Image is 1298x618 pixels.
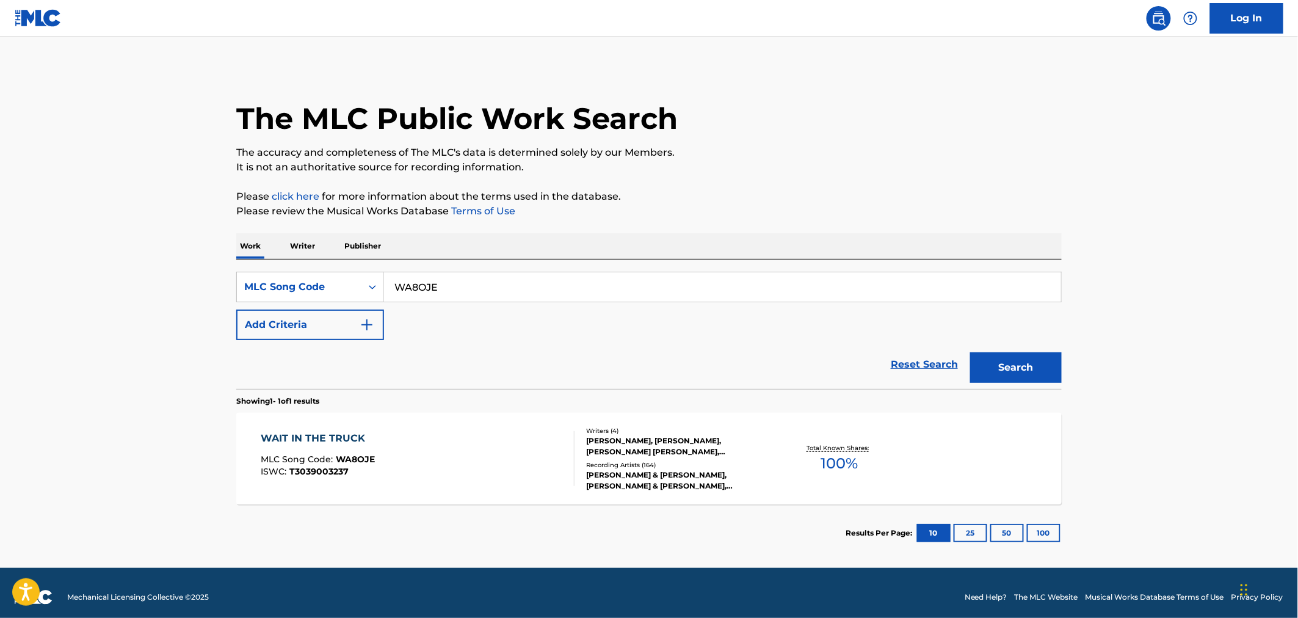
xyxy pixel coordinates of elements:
[261,454,336,465] span: MLC Song Code :
[67,592,209,603] span: Mechanical Licensing Collective © 2025
[341,233,385,259] p: Publisher
[360,318,374,332] img: 9d2ae6d4665cec9f34b9.svg
[1178,6,1203,31] div: Help
[586,460,770,470] div: Recording Artists ( 164 )
[821,453,858,474] span: 100 %
[290,466,349,477] span: T3039003237
[336,454,375,465] span: WA8OJE
[1015,592,1078,603] a: The MLC Website
[1231,592,1283,603] a: Privacy Policy
[236,100,678,137] h1: The MLC Public Work Search
[261,431,375,446] div: WAIT IN THE TRUCK
[261,466,290,477] span: ISWC :
[236,233,264,259] p: Work
[990,524,1024,542] button: 50
[1237,559,1298,618] iframe: Chat Widget
[846,528,915,539] p: Results Per Page:
[286,233,319,259] p: Writer
[244,280,354,294] div: MLC Song Code
[1086,592,1224,603] a: Musical Works Database Terms of Use
[15,9,62,27] img: MLC Logo
[885,351,964,378] a: Reset Search
[1241,572,1248,608] div: Drag
[236,272,1062,389] form: Search Form
[272,191,319,202] a: click here
[1210,3,1283,34] a: Log In
[1183,11,1198,26] img: help
[236,145,1062,160] p: The accuracy and completeness of The MLC's data is determined solely by our Members.
[236,396,319,407] p: Showing 1 - 1 of 1 results
[970,352,1062,383] button: Search
[954,524,987,542] button: 25
[1027,524,1061,542] button: 100
[236,160,1062,175] p: It is not an authoritative source for recording information.
[965,592,1007,603] a: Need Help?
[1151,11,1166,26] img: search
[917,524,951,542] button: 10
[449,205,515,217] a: Terms of Use
[236,189,1062,204] p: Please for more information about the terms used in the database.
[586,470,770,492] div: [PERSON_NAME] & [PERSON_NAME], [PERSON_NAME] & [PERSON_NAME], [PERSON_NAME], [PERSON_NAME], [PERS...
[236,413,1062,504] a: WAIT IN THE TRUCKMLC Song Code:WA8OJEISWC:T3039003237Writers (4)[PERSON_NAME], [PERSON_NAME], [PE...
[807,443,872,453] p: Total Known Shares:
[236,204,1062,219] p: Please review the Musical Works Database
[1147,6,1171,31] a: Public Search
[586,426,770,435] div: Writers ( 4 )
[236,310,384,340] button: Add Criteria
[586,435,770,457] div: [PERSON_NAME], [PERSON_NAME], [PERSON_NAME] [PERSON_NAME], [PERSON_NAME]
